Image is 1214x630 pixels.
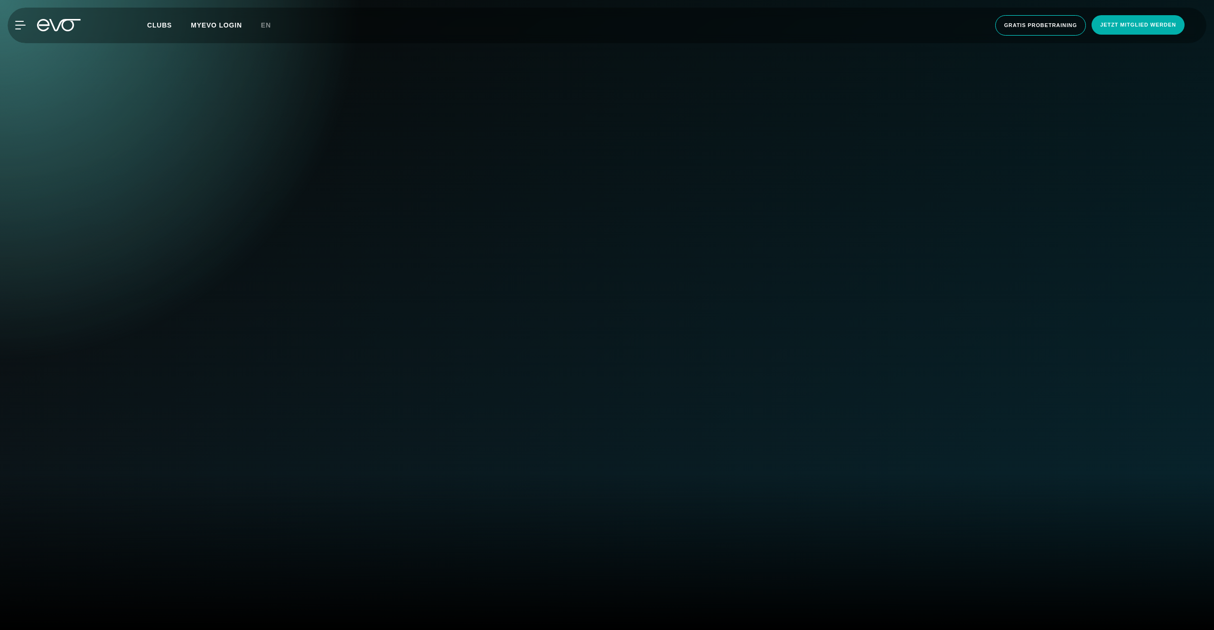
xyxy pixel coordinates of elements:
[147,21,191,29] a: Clubs
[1004,21,1077,29] span: Gratis Probetraining
[191,21,242,29] a: MYEVO LOGIN
[261,21,271,29] span: en
[261,20,282,31] a: en
[1089,15,1187,36] a: Jetzt Mitglied werden
[147,21,172,29] span: Clubs
[992,15,1089,36] a: Gratis Probetraining
[1100,21,1176,29] span: Jetzt Mitglied werden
